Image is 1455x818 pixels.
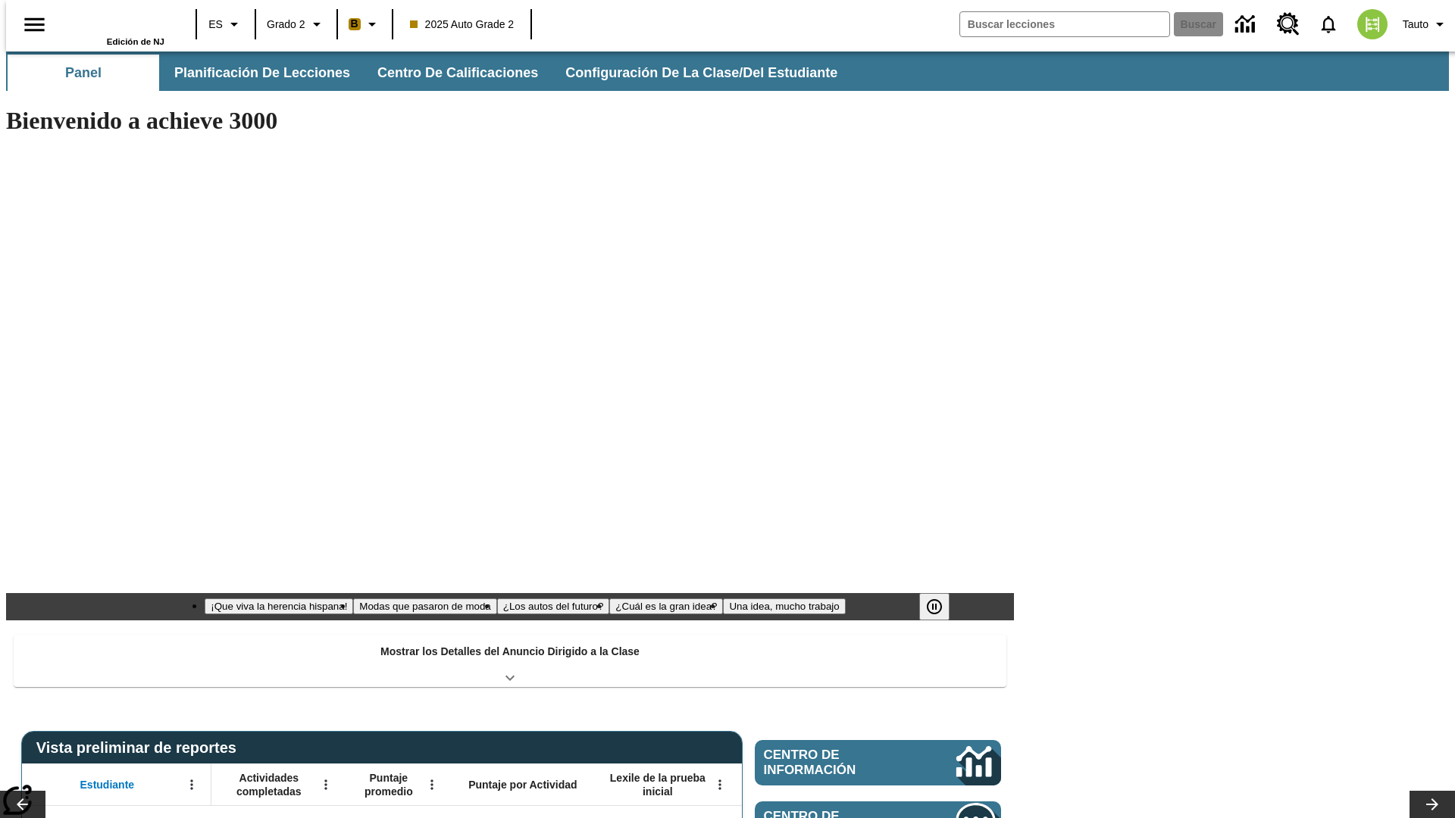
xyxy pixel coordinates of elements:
div: Pausar [919,593,965,620]
button: Diapositiva 3 ¿Los autos del futuro? [497,598,610,614]
div: Subbarra de navegación [6,55,851,91]
a: Portada [66,7,164,37]
span: B [351,14,358,33]
button: Boost El color de la clase es anaranjado claro. Cambiar el color de la clase. [343,11,387,38]
span: Grado 2 [267,17,305,33]
span: Puntaje por Actividad [468,778,577,791]
div: Subbarra de navegación [6,52,1449,91]
button: Abrir el menú lateral [12,2,57,47]
span: Configuración de la clase/del estudiante [565,64,837,82]
a: Centro de información [755,740,1001,785]
button: Abrir menú [421,773,443,796]
span: Actividades completadas [219,771,319,798]
p: Mostrar los Detalles del Anuncio Dirigido a la Clase [380,644,640,660]
a: Centro de información [1226,4,1268,45]
button: Diapositiva 2 Modas que pasaron de moda [353,598,496,614]
button: Diapositiva 4 ¿Cuál es la gran idea? [609,598,723,614]
span: Tauto [1403,17,1428,33]
span: Lexile de la prueba inicial [602,771,713,798]
button: Panel [8,55,159,91]
img: avatar image [1357,9,1388,39]
button: Configuración de la clase/del estudiante [553,55,850,91]
span: Planificación de lecciones [174,64,350,82]
button: Abrir menú [314,773,337,796]
button: Planificación de lecciones [162,55,362,91]
a: Notificaciones [1309,5,1348,44]
input: Buscar campo [960,12,1169,36]
button: Pausar [919,593,950,620]
button: Perfil/Configuración [1397,11,1455,38]
span: ES [208,17,223,33]
div: Mostrar los Detalles del Anuncio Dirigido a la Clase [14,635,1006,687]
a: Centro de recursos, Se abrirá en una pestaña nueva. [1268,4,1309,45]
button: Grado: Grado 2, Elige un grado [261,11,332,38]
span: Puntaje promedio [352,771,425,798]
div: Portada [66,5,164,46]
button: Abrir menú [180,773,203,796]
span: Centro de calificaciones [377,64,538,82]
button: Escoja un nuevo avatar [1348,5,1397,44]
span: Edición de NJ [107,37,164,46]
h1: Bienvenido a achieve 3000 [6,107,1014,135]
span: Centro de información [764,748,906,778]
span: Estudiante [80,778,135,791]
span: 2025 Auto Grade 2 [410,17,515,33]
button: Diapositiva 5 Una idea, mucho trabajo [723,598,845,614]
button: Lenguaje: ES, Selecciona un idioma [202,11,250,38]
button: Abrir menú [709,773,731,796]
button: Diapositiva 1 ¡Que viva la herencia hispana! [205,598,353,614]
button: Centro de calificaciones [365,55,550,91]
span: Panel [65,64,102,82]
button: Carrusel de lecciones, seguir [1410,791,1455,818]
span: Vista preliminar de reportes [36,739,244,757]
